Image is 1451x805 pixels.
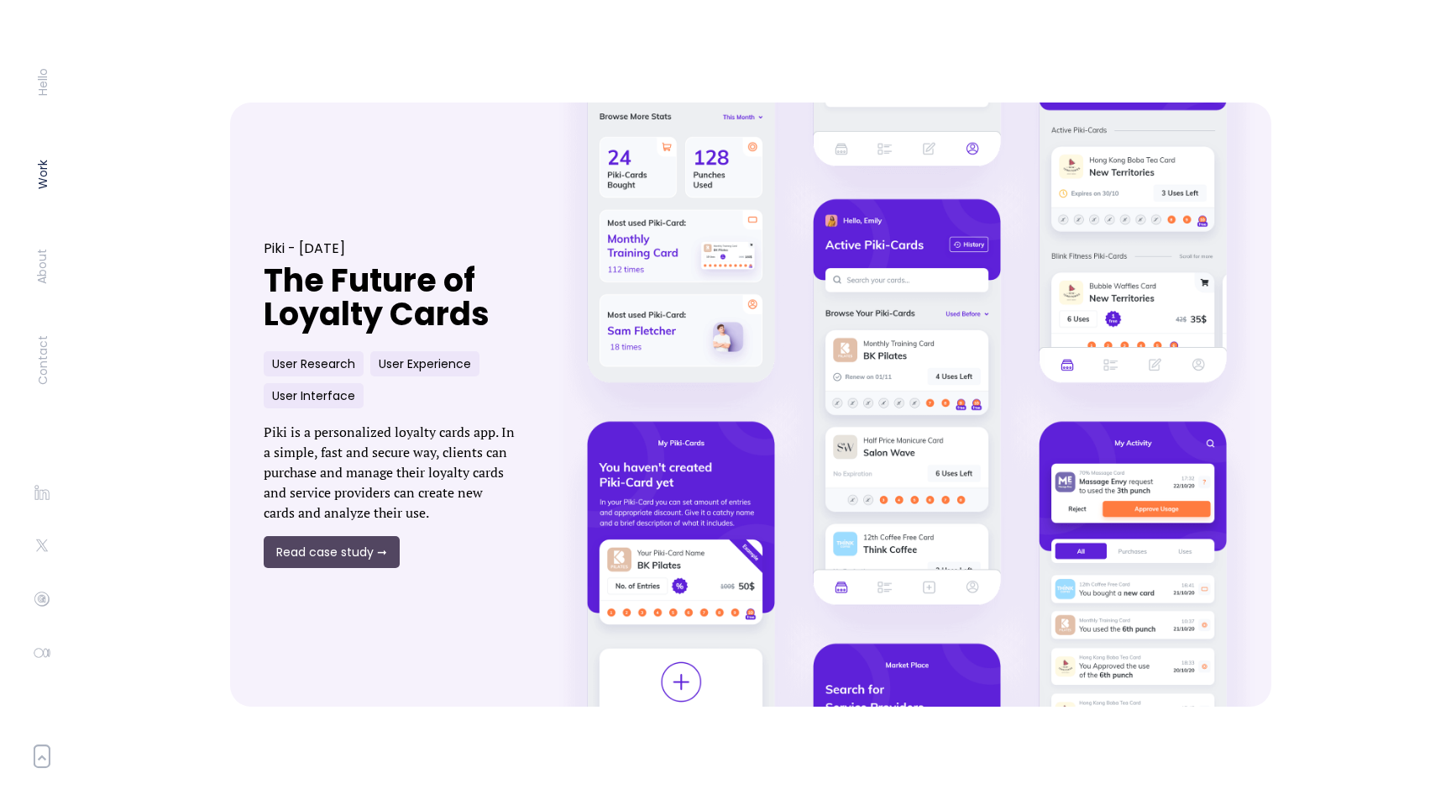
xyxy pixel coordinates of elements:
[34,67,50,95] a: Hello
[264,240,516,257] div: Piki - [DATE]
[264,536,400,568] a: Read case study ➞
[34,160,50,189] a: Work
[34,249,50,284] a: About
[264,422,516,523] p: Piki is a personalized loyalty cards app. In a simple, fast and secure way, clients can purchase ...
[34,334,50,384] a: Contact
[370,351,479,376] div: User Experience
[264,351,364,376] div: User Research
[264,383,364,408] div: User Interface
[264,264,516,331] h1: The Future of Loyalty Cards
